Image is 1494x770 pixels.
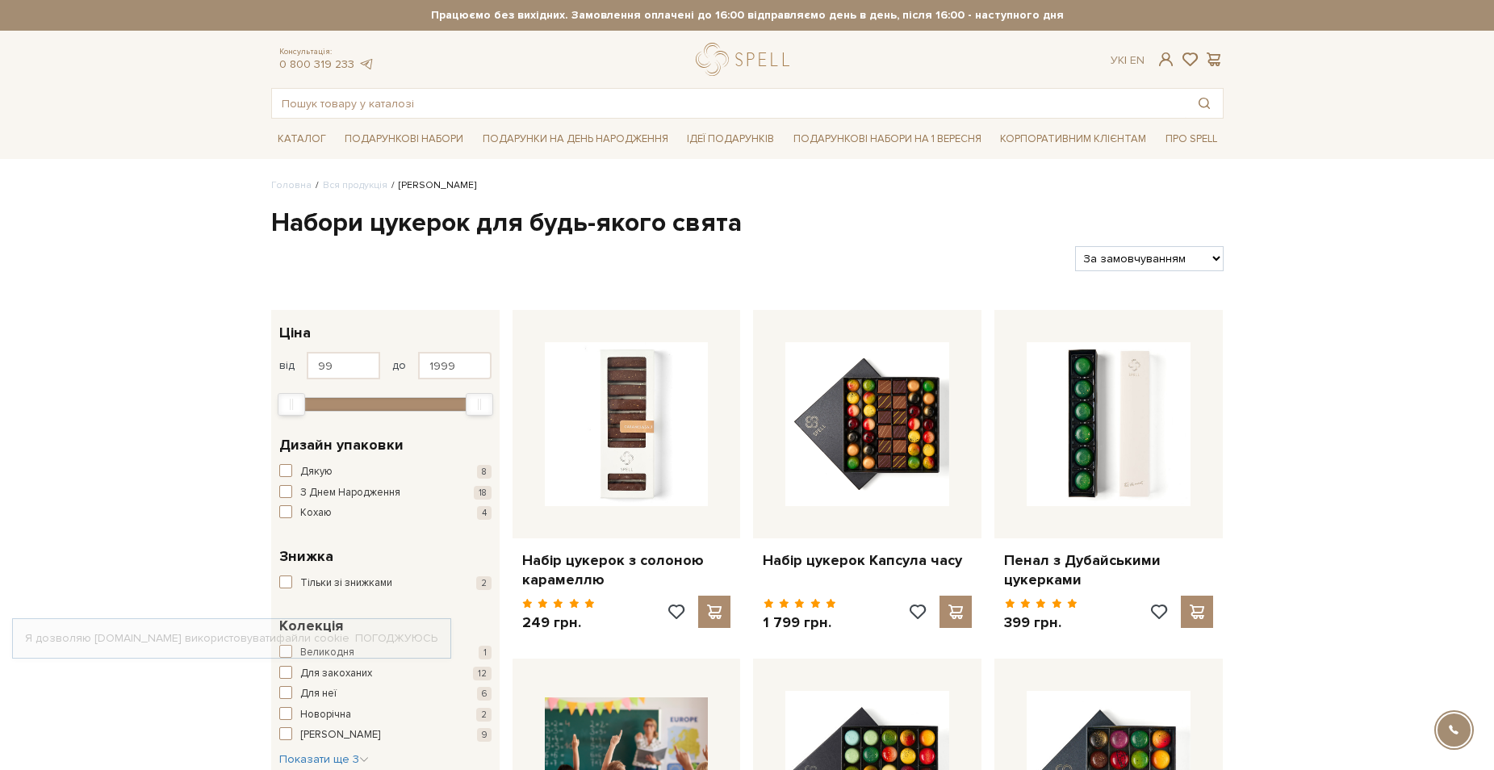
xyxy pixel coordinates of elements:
[300,505,332,521] span: Кохаю
[279,434,404,456] span: Дизайн упаковки
[1004,613,1078,632] p: 399 грн.
[279,751,369,768] button: Показати ще 3
[477,465,492,479] span: 8
[1186,89,1223,118] button: Пошук товару у каталозі
[477,687,492,701] span: 6
[323,179,387,191] a: Вся продукція
[392,358,406,373] span: до
[272,89,1186,118] input: Пошук товару у каталозі
[279,727,492,743] button: [PERSON_NAME] 9
[477,506,492,520] span: 4
[300,485,400,501] span: З Днем Народження
[476,576,492,590] span: 2
[1004,551,1213,589] a: Пенал з Дубайськими цукерками
[300,666,372,682] span: Для закоханих
[279,752,369,766] span: Показати ще 3
[479,646,492,659] span: 1
[271,8,1224,23] strong: Працюємо без вихідних. Замовлення оплачені до 16:00 відправляємо день в день, після 16:00 - насту...
[474,486,492,500] span: 18
[279,358,295,373] span: від
[279,575,492,592] button: Тільки зі знижками 2
[522,613,596,632] p: 249 грн.
[300,686,337,702] span: Для неї
[1159,127,1224,152] a: Про Spell
[1111,53,1145,68] div: Ук
[300,707,351,723] span: Новорічна
[279,322,311,344] span: Ціна
[307,352,380,379] input: Ціна
[279,707,492,723] button: Новорічна 2
[279,47,375,57] span: Консультація:
[279,505,492,521] button: Кохаю 4
[338,127,470,152] a: Подарункові набори
[279,666,492,682] button: Для закоханих 12
[279,546,333,567] span: Знижка
[355,631,437,646] a: Погоджуюсь
[994,125,1153,153] a: Корпоративним клієнтам
[271,207,1224,241] h1: Набори цукерок для будь-якого свята
[300,464,333,480] span: Дякую
[279,464,492,480] button: Дякую 8
[476,127,675,152] a: Подарунки на День народження
[276,631,349,645] a: файли cookie
[522,551,731,589] a: Набір цукерок з солоною карамеллю
[787,125,988,153] a: Подарункові набори на 1 Вересня
[300,575,392,592] span: Тільки зі знижками
[279,57,354,71] a: 0 800 319 233
[1124,53,1127,67] span: |
[278,393,305,416] div: Min
[279,686,492,702] button: Для неї 6
[279,485,492,501] button: З Днем Народження 18
[466,393,493,416] div: Max
[271,127,333,152] a: Каталог
[271,179,312,191] a: Головна
[473,667,492,680] span: 12
[358,57,375,71] a: telegram
[279,615,343,637] span: Колекція
[477,728,492,742] span: 9
[763,551,972,570] a: Набір цукерок Капсула часу
[13,631,450,646] div: Я дозволяю [DOMAIN_NAME] використовувати
[418,352,492,379] input: Ціна
[680,127,780,152] a: Ідеї подарунків
[300,727,380,743] span: [PERSON_NAME]
[1130,53,1145,67] a: En
[476,708,492,722] span: 2
[696,43,797,76] a: logo
[763,613,836,632] p: 1 799 грн.
[387,178,476,193] li: [PERSON_NAME]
